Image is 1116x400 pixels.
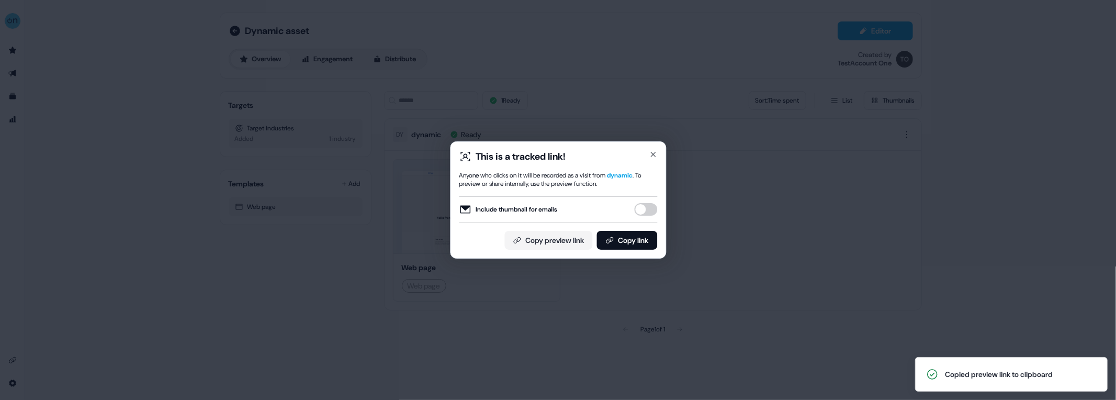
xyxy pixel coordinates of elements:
div: Anyone who clicks on it will be recorded as a visit from . To preview or share internally, use th... [459,171,657,188]
span: dynamic [607,171,633,180]
div: This is a tracked link! [476,150,566,163]
label: Include thumbnail for emails [459,203,557,216]
button: Copy link [596,231,657,250]
button: Copy preview link [504,231,592,250]
div: Copied preview link to clipboard [945,369,1053,380]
